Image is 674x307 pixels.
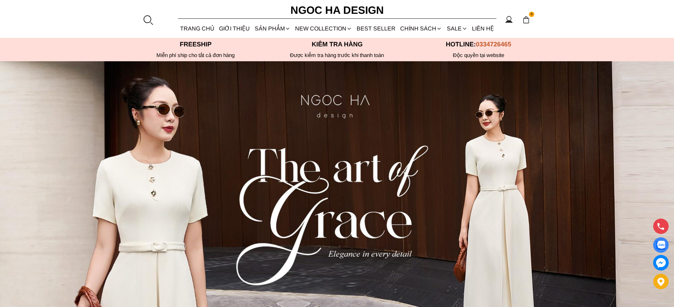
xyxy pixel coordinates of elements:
[293,19,354,38] a: NEW COLLECTION
[444,19,470,38] a: SALE
[217,19,252,38] a: GIỚI THIỆU
[266,52,408,58] p: Được kiểm tra hàng trước khi thanh toán
[470,19,496,38] a: LIÊN HỆ
[398,19,444,38] div: Chính sách
[252,19,293,38] div: SẢN PHẨM
[476,41,511,48] span: 0334726465
[653,255,669,271] a: messenger
[522,16,530,24] img: img-CART-ICON-ksit0nf1
[178,19,217,38] a: TRANG CHỦ
[529,12,535,17] span: 0
[125,41,266,48] p: Freeship
[408,52,549,58] h6: Độc quyền tại website
[284,2,390,19] a: Ngoc Ha Design
[656,241,665,250] img: Display image
[653,237,669,253] a: Display image
[312,41,363,48] font: Kiểm tra hàng
[355,19,398,38] a: BEST SELLER
[125,52,266,58] div: Miễn phí ship cho tất cả đơn hàng
[408,41,549,48] p: Hotline:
